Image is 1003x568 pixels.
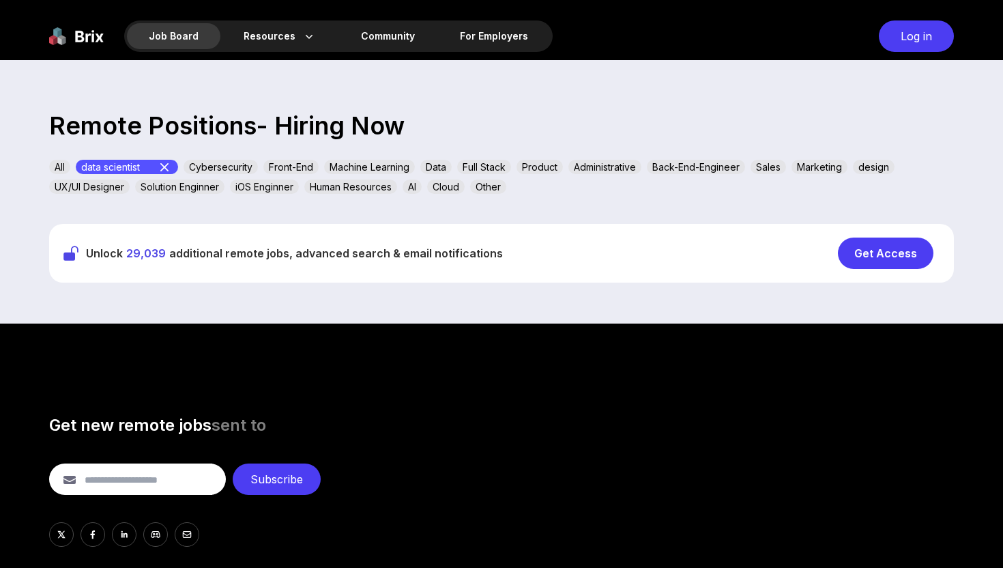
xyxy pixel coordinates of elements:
[304,180,397,194] div: Human Resources
[49,180,130,194] div: UX/UI Designer
[49,160,70,174] div: All
[879,20,954,52] div: Log in
[427,180,465,194] div: Cloud
[647,160,745,174] div: Back-End-Engineer
[222,23,338,49] div: Resources
[126,246,166,260] span: 29,039
[838,238,933,269] div: Get Access
[212,415,266,435] span: sent to
[853,160,895,174] div: design
[470,180,506,194] div: Other
[127,23,220,49] div: Job Board
[339,23,437,49] a: Community
[420,160,452,174] div: Data
[230,180,299,194] div: iOS Enginner
[568,160,641,174] div: Administrative
[86,245,503,261] span: Unlock additional remote jobs, advanced search & email notifications
[438,23,550,49] a: For Employers
[135,180,224,194] div: Solution Enginner
[324,160,415,174] div: Machine Learning
[49,414,954,436] h3: Get new remote jobs
[791,160,847,174] div: Marketing
[838,238,940,269] a: Get Access
[517,160,563,174] div: Product
[263,160,319,174] div: Front-End
[751,160,786,174] div: Sales
[457,160,511,174] div: Full Stack
[403,180,422,194] div: AI
[872,20,954,52] a: Log in
[184,160,258,174] div: Cybersecurity
[233,464,321,495] div: Subscribe
[76,160,178,174] div: data scientist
